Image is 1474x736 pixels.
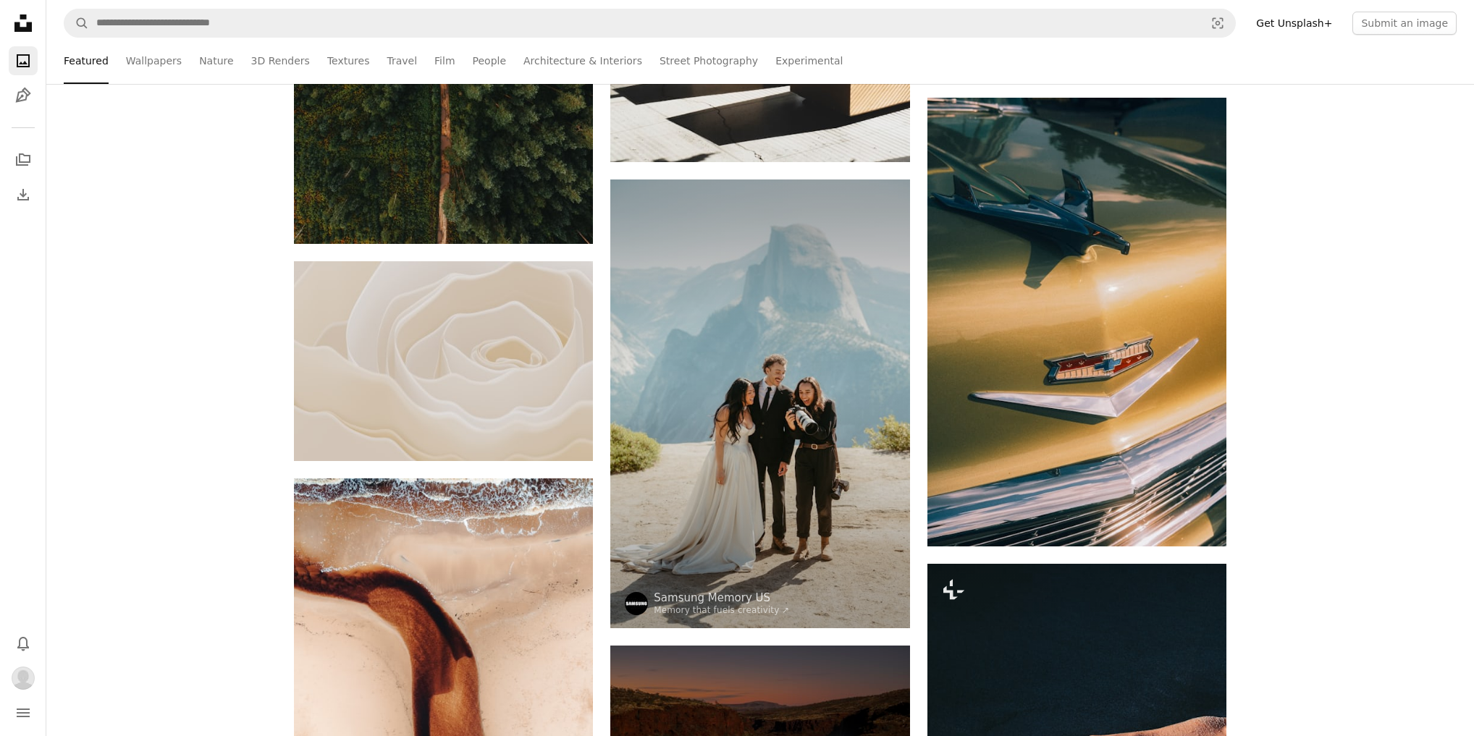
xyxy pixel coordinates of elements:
[654,605,789,615] a: Memory that fuels creativity ↗
[12,667,35,690] img: Avatar of user Halli
[434,38,455,84] a: Film
[199,38,233,84] a: Nature
[927,316,1226,329] a: Close-up of a vintage car hood with chrome details.
[9,9,38,41] a: Home — Unsplash
[654,591,789,605] a: Samsung Memory US
[1352,12,1457,35] button: Submit an image
[1200,9,1235,37] button: Visual search
[473,38,507,84] a: People
[9,664,38,693] button: Profile
[294,261,593,460] img: Close-up of a delicate cream-colored rose
[251,38,310,84] a: 3D Renders
[1247,12,1341,35] a: Get Unsplash+
[625,592,648,615] img: Go to Samsung Memory US's profile
[610,397,909,410] a: Couple with photographer at scenic overlook
[610,179,909,628] img: Couple with photographer at scenic overlook
[523,38,642,84] a: Architecture & Interiors
[9,46,38,75] a: Photos
[387,38,417,84] a: Travel
[294,355,593,368] a: Close-up of a delicate cream-colored rose
[927,98,1226,546] img: Close-up of a vintage car hood with chrome details.
[126,38,182,84] a: Wallpapers
[64,9,89,37] button: Search Unsplash
[9,698,38,727] button: Menu
[775,38,843,84] a: Experimental
[64,9,1236,38] form: Find visuals sitewide
[9,180,38,209] a: Download History
[9,81,38,110] a: Illustrations
[9,145,38,174] a: Collections
[9,629,38,658] button: Notifications
[660,38,758,84] a: Street Photography
[294,671,593,684] a: Aerial view of a river flowing into the ocean
[327,38,370,84] a: Textures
